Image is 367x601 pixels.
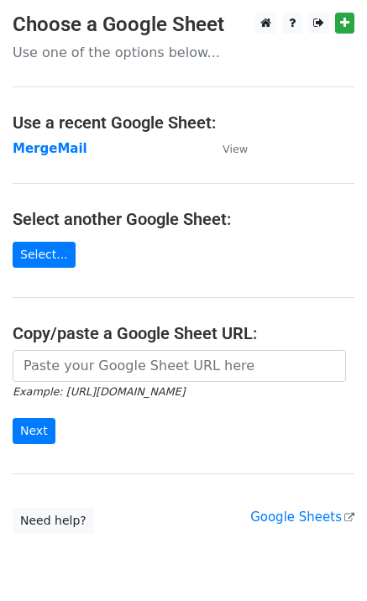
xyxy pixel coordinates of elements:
h4: Use a recent Google Sheet: [13,112,354,133]
input: Paste your Google Sheet URL here [13,350,346,382]
p: Use one of the options below... [13,44,354,61]
a: Select... [13,242,76,268]
a: Need help? [13,508,94,534]
a: Google Sheets [250,510,354,525]
small: Example: [URL][DOMAIN_NAME] [13,385,185,398]
a: View [206,141,248,156]
h4: Copy/paste a Google Sheet URL: [13,323,354,343]
h3: Choose a Google Sheet [13,13,354,37]
small: View [223,143,248,155]
input: Next [13,418,55,444]
h4: Select another Google Sheet: [13,209,354,229]
a: MergeMail [13,141,87,156]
